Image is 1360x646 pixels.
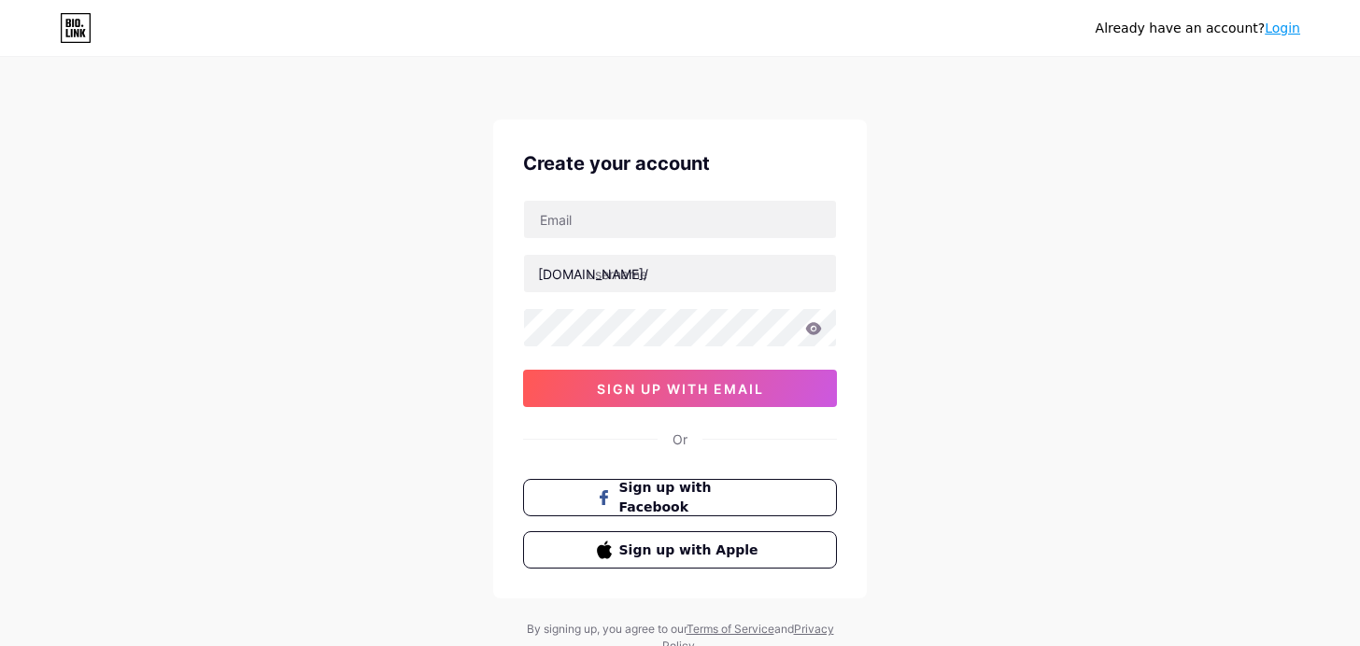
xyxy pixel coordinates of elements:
[523,370,837,407] button: sign up with email
[524,255,836,292] input: username
[673,429,687,449] div: Or
[687,622,774,636] a: Terms of Service
[597,381,764,397] span: sign up with email
[1265,21,1300,35] a: Login
[523,149,837,177] div: Create your account
[1096,19,1300,38] div: Already have an account?
[619,478,764,517] span: Sign up with Facebook
[523,479,837,516] button: Sign up with Facebook
[619,541,764,560] span: Sign up with Apple
[524,201,836,238] input: Email
[538,264,648,284] div: [DOMAIN_NAME]/
[523,531,837,569] button: Sign up with Apple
